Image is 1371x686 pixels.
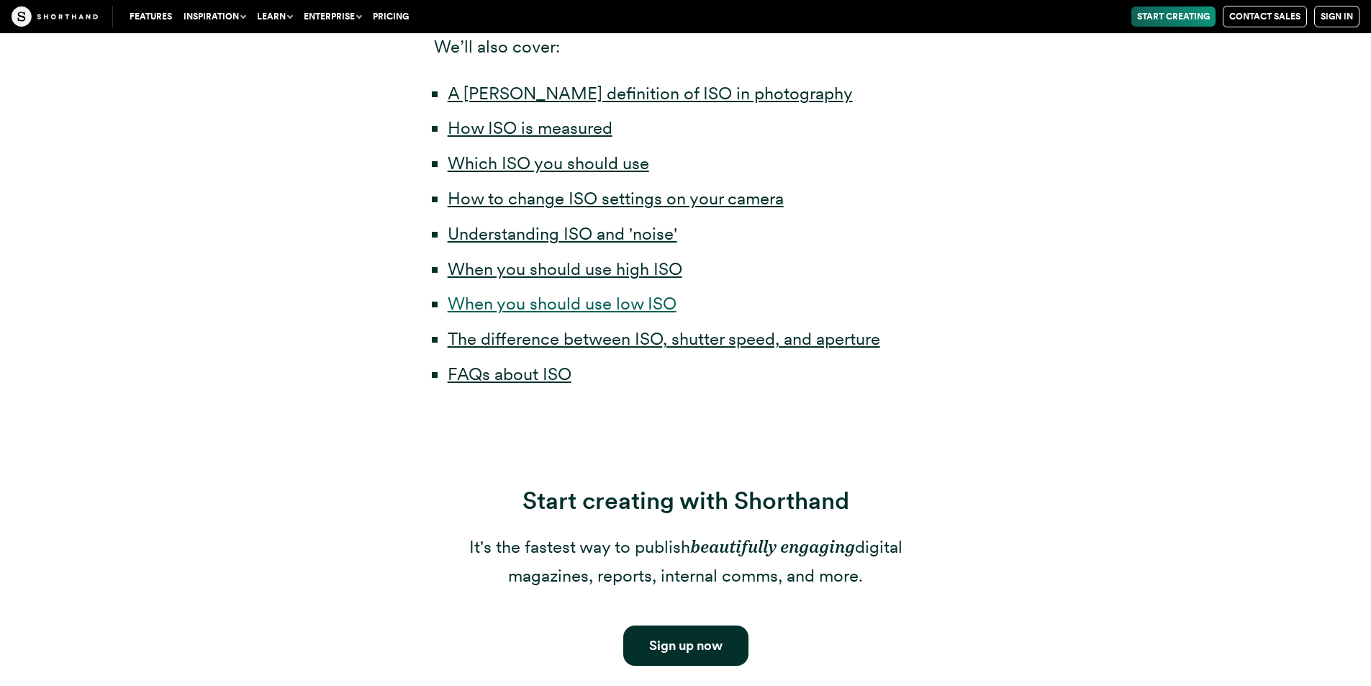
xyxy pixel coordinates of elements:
[434,32,938,62] p: We’ll also cover:
[690,536,855,557] em: beautifully engaging
[12,6,98,27] img: The Craft
[448,328,880,349] a: The difference between ISO, shutter speed, and aperture
[448,364,571,384] a: FAQs about ISO
[448,223,677,244] a: Understanding ISO and 'noise'
[251,6,298,27] button: Learn
[124,6,178,27] a: Features
[434,533,938,592] p: It's the fastest way to publish digital magazines, reports, internal comms, and more.
[178,6,251,27] button: Inspiration
[448,117,612,138] a: How ISO is measured
[434,486,938,515] h3: Start creating with Shorthand
[448,83,853,104] a: A [PERSON_NAME] definition of ISO in photography
[1223,6,1307,27] a: Contact Sales
[448,293,677,314] a: When you should use low ISO
[298,6,367,27] button: Enterprise
[623,626,748,666] a: Button to click through to Shorthand's signup section.
[367,6,415,27] a: Pricing
[1314,6,1359,27] a: Sign in
[448,258,682,279] a: When you should use high ISO
[1131,6,1216,27] a: Start Creating
[448,153,649,173] a: Which ISO you should use
[448,188,784,209] a: How to change ISO settings on your camera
